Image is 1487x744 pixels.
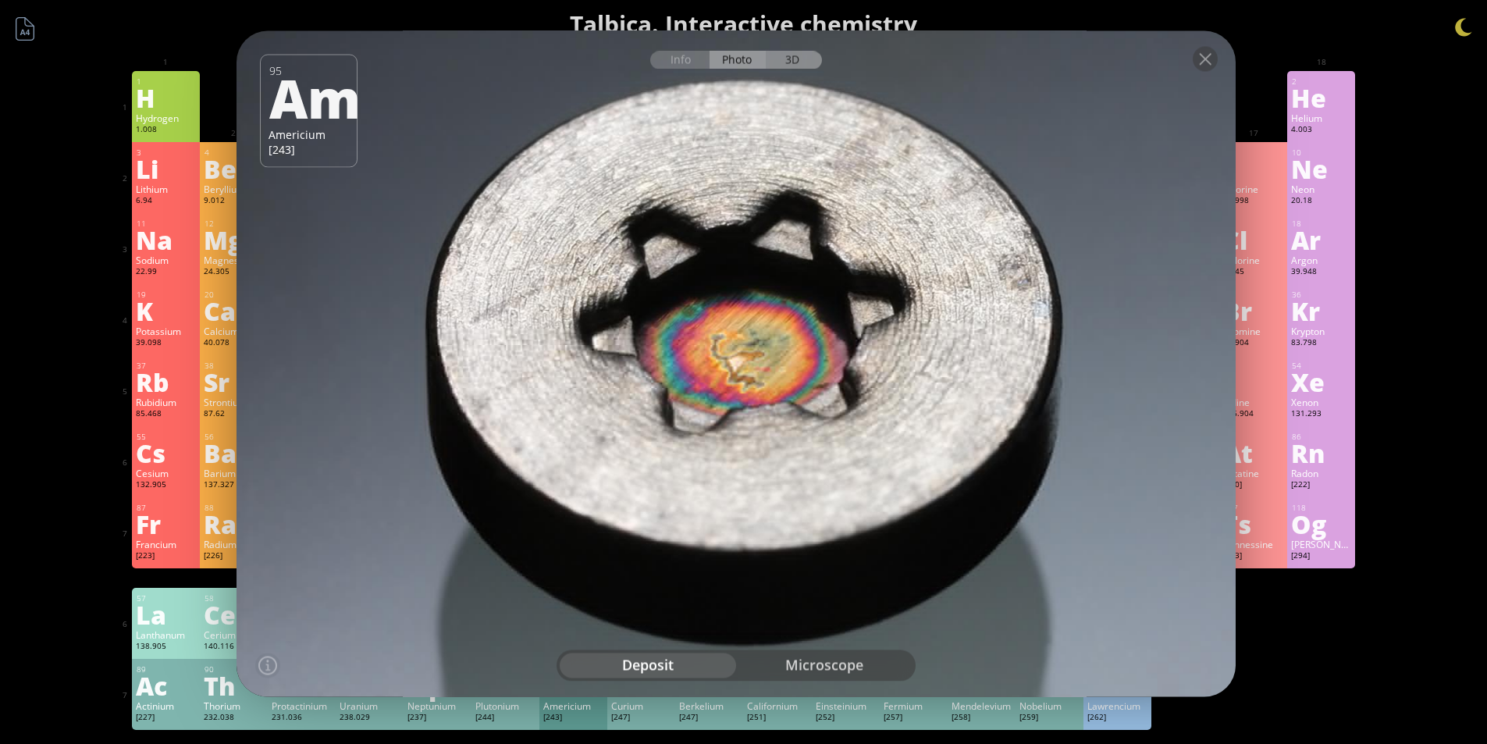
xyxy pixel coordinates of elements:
div: At [1223,440,1283,465]
div: Fm [884,673,944,698]
div: Pu [475,673,535,698]
div: 57 [137,593,196,603]
div: La [136,602,196,627]
div: Rb [136,369,196,394]
div: 10 [1292,148,1351,158]
div: Lithium [136,183,196,195]
div: Bk [679,673,739,698]
div: Beryllium [204,183,264,195]
div: microscope [736,653,912,678]
div: Lr [1087,673,1147,698]
div: Lanthanum [136,628,196,641]
div: Cm [611,673,671,698]
div: 3 [137,148,196,158]
div: 3D [766,51,822,69]
div: Bromine [1223,325,1283,337]
div: [222] [1291,479,1351,492]
div: Americium [543,700,603,712]
div: F [1223,156,1283,181]
div: Info [650,51,710,69]
div: Cesium [136,467,196,479]
div: [293] [1223,550,1283,563]
div: 11 [137,219,196,229]
div: Kr [1291,298,1351,323]
div: 1 [137,77,196,87]
div: Helium [1291,112,1351,124]
div: [227] [136,712,196,724]
div: Np [407,673,468,698]
div: 132.905 [136,479,196,492]
div: Krypton [1291,325,1351,337]
div: Tennessine [1223,538,1283,550]
div: 87 [137,503,196,513]
div: 22.99 [136,266,196,279]
div: Radon [1291,467,1351,479]
div: Fr [136,511,196,536]
div: Argon [1291,254,1351,266]
div: Be [204,156,264,181]
h1: Talbica. Interactive chemistry [119,8,1368,40]
div: Rubidium [136,396,196,408]
div: 4 [205,148,264,158]
div: 9 [1224,148,1283,158]
div: 85.468 [136,408,196,421]
div: [252] [816,712,876,724]
div: [210] [1223,479,1283,492]
div: Uranium [340,700,400,712]
div: 24.305 [204,266,264,279]
div: 40.078 [204,337,264,350]
div: 38 [205,361,264,371]
div: 19 [137,290,196,300]
div: K [136,298,196,323]
div: Calcium [204,325,264,337]
div: 86 [1292,432,1351,442]
div: 6.94 [136,195,196,208]
div: 2 [1292,77,1351,87]
div: Thorium [204,700,264,712]
div: 20.18 [1291,195,1351,208]
div: Nobelium [1019,700,1080,712]
div: Californium [747,700,807,712]
div: Ba [204,440,264,465]
div: [226] [204,550,264,563]
div: 56 [205,432,264,442]
div: 53 [1224,361,1283,371]
div: 118 [1292,503,1351,513]
div: 4.003 [1291,124,1351,137]
div: Einsteinium [816,700,876,712]
div: 88 [205,503,264,513]
div: [262] [1087,712,1147,724]
div: Chlorine [1223,254,1283,266]
div: U [340,673,400,698]
div: Ce [204,602,264,627]
div: [258] [952,712,1012,724]
div: Sodium [136,254,196,266]
div: Cerium [204,628,264,641]
div: 35 [1224,290,1283,300]
div: Mendelevium [952,700,1012,712]
div: 87.62 [204,408,264,421]
div: 85 [1224,432,1283,442]
div: Xe [1291,369,1351,394]
div: Xenon [1291,396,1351,408]
div: [294] [1291,550,1351,563]
div: Sr [204,369,264,394]
div: 58 [205,593,264,603]
div: 18.998 [1223,195,1283,208]
div: Ac [136,673,196,698]
div: [247] [679,712,739,724]
div: 18 [1292,219,1351,229]
div: Pa [272,673,332,698]
div: Radium [204,538,264,550]
div: Br [1223,298,1283,323]
div: 131.293 [1291,408,1351,421]
div: Magnesium [204,254,264,266]
div: 37 [137,361,196,371]
div: Ca [204,298,264,323]
div: H [136,85,196,110]
div: [237] [407,712,468,724]
div: Ne [1291,156,1351,181]
div: Ar [1291,227,1351,252]
div: 137.327 [204,479,264,492]
div: Francium [136,538,196,550]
